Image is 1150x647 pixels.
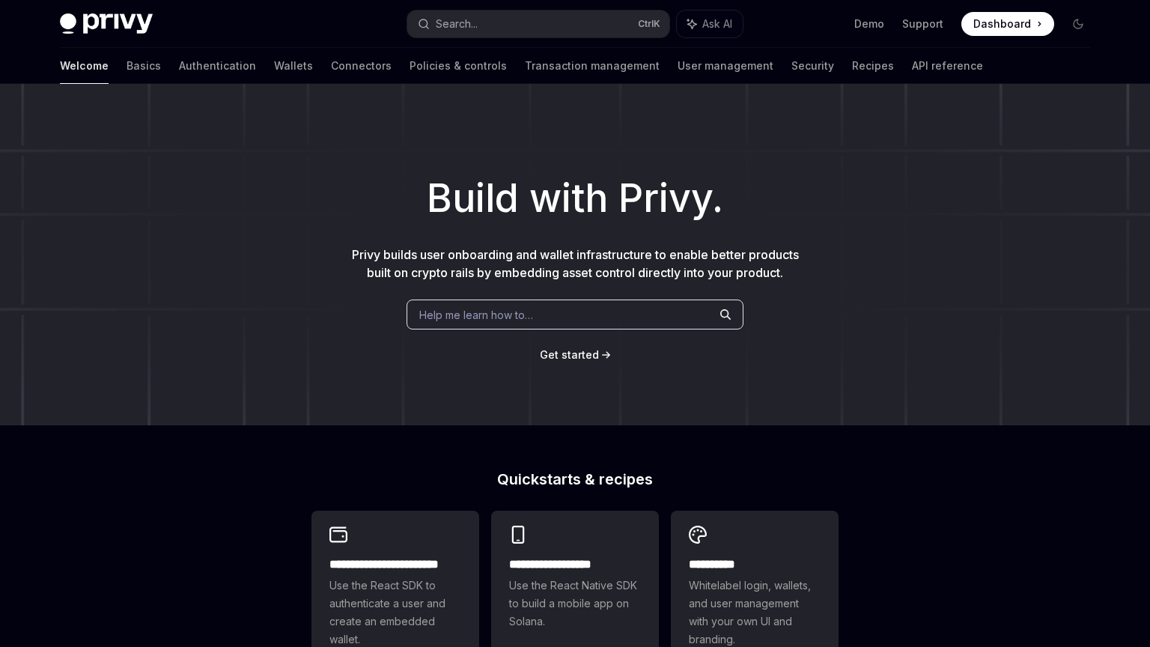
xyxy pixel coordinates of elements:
a: Dashboard [961,12,1054,36]
h1: Build with Privy. [24,169,1126,228]
span: Get started [540,348,599,361]
img: dark logo [60,13,153,34]
a: Wallets [274,48,313,84]
span: Ask AI [702,16,732,31]
h2: Quickstarts & recipes [311,472,839,487]
a: Support [902,16,943,31]
span: Privy builds user onboarding and wallet infrastructure to enable better products built on crypto ... [352,247,799,280]
button: Search...CtrlK [407,10,669,37]
button: Ask AI [677,10,743,37]
a: Welcome [60,48,109,84]
a: Authentication [179,48,256,84]
button: Toggle dark mode [1066,12,1090,36]
a: Policies & controls [410,48,507,84]
span: Use the React Native SDK to build a mobile app on Solana. [509,577,641,631]
a: Security [791,48,834,84]
a: Recipes [852,48,894,84]
div: Search... [436,15,478,33]
a: Basics [127,48,161,84]
a: Get started [540,347,599,362]
span: Ctrl K [638,18,660,30]
a: Demo [854,16,884,31]
a: Transaction management [525,48,660,84]
span: Dashboard [973,16,1031,31]
span: Help me learn how to… [419,307,533,323]
a: Connectors [331,48,392,84]
a: User management [678,48,773,84]
a: API reference [912,48,983,84]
